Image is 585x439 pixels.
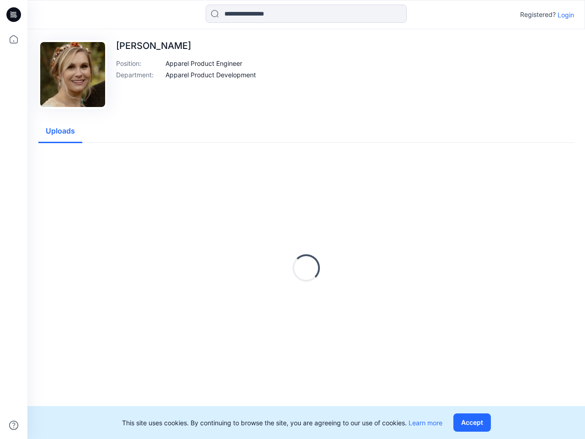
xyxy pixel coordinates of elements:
[453,413,491,432] button: Accept
[409,419,442,427] a: Learn more
[122,418,442,428] p: This site uses cookies. By continuing to browse the site, you are agreeing to our use of cookies.
[520,9,556,20] p: Registered?
[558,10,574,20] p: Login
[38,120,82,143] button: Uploads
[116,40,256,51] p: [PERSON_NAME]
[116,70,162,80] p: Department :
[116,59,162,68] p: Position :
[165,59,242,68] p: Apparel Product Engineer
[40,42,105,107] img: Dempsi Filipek
[165,70,256,80] p: Apparel Product Development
